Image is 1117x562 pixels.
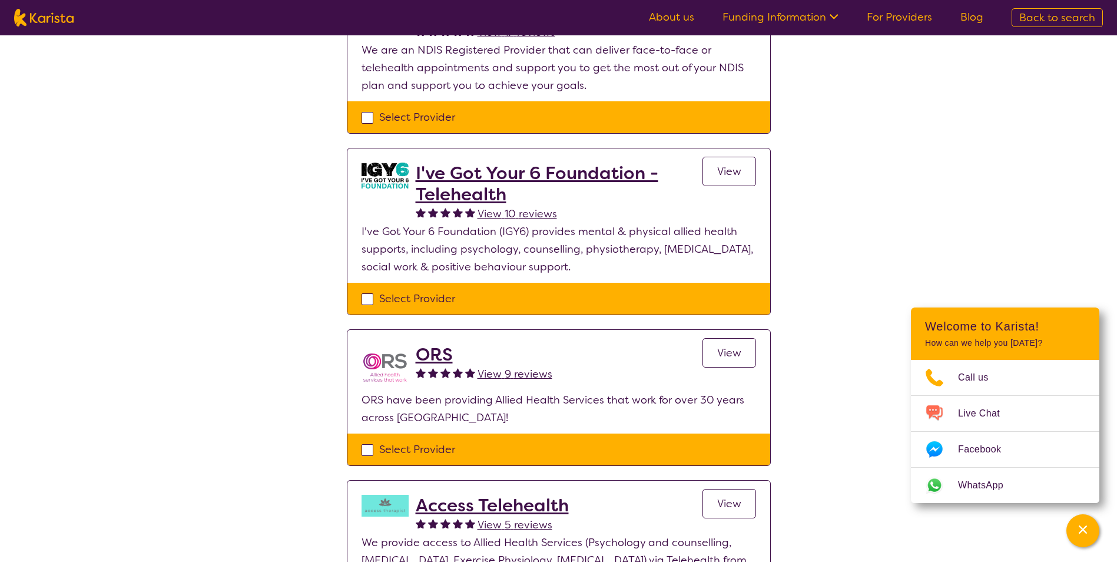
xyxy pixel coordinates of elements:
img: fullstar [465,368,475,378]
img: hzy3j6chfzohyvwdpojv.png [362,495,409,517]
div: Channel Menu [911,308,1099,503]
a: Blog [960,10,983,24]
img: Karista logo [14,9,74,27]
span: Facebook [958,441,1015,458]
img: fullstar [453,368,463,378]
span: View 5 reviews [478,518,552,532]
span: Call us [958,369,1003,386]
img: fullstar [428,207,438,217]
p: I've Got Your 6 Foundation (IGY6) provides mental & physical allied health supports, including ps... [362,223,756,276]
span: Live Chat [958,405,1014,422]
img: fullstar [440,207,450,217]
img: fullstar [416,368,426,378]
p: We are an NDIS Registered Provider that can deliver face-to-face or telehealth appointments and s... [362,41,756,94]
a: View 10 reviews [478,205,557,223]
img: fullstar [453,518,463,528]
a: View [702,338,756,368]
p: How can we help you [DATE]? [925,338,1085,348]
img: aw0qclyvxjfem2oefjis.jpg [362,163,409,189]
img: fullstar [416,207,426,217]
a: About us [649,10,694,24]
a: ORS [416,344,552,365]
span: Back to search [1019,11,1095,25]
img: fullstar [453,207,463,217]
p: ORS have been providing Allied Health Services that work for over 30 years across [GEOGRAPHIC_DATA]! [362,391,756,427]
a: I've Got Your 6 Foundation - Telehealth [416,163,702,205]
a: View 9 reviews [478,365,552,383]
a: Web link opens in a new tab. [911,468,1099,503]
ul: Choose channel [911,360,1099,503]
img: fullstar [465,518,475,528]
img: fullstar [428,368,438,378]
a: View [702,489,756,518]
img: fullstar [440,368,450,378]
span: View [717,497,741,511]
a: Back to search [1012,8,1103,27]
span: View [717,346,741,360]
img: fullstar [440,518,450,528]
a: For Providers [867,10,932,24]
img: nspbnteb0roocrxnmwip.png [362,344,409,391]
a: Access Telehealth [416,495,569,516]
img: fullstar [428,518,438,528]
span: View 10 reviews [478,207,557,221]
span: View 9 reviews [478,367,552,381]
a: View 5 reviews [478,516,552,534]
img: fullstar [465,207,475,217]
h2: Welcome to Karista! [925,319,1085,333]
button: Channel Menu [1066,514,1099,547]
span: View [717,164,741,178]
a: View [702,157,756,186]
img: fullstar [416,518,426,528]
span: WhatsApp [958,477,1017,494]
a: Funding Information [722,10,838,24]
